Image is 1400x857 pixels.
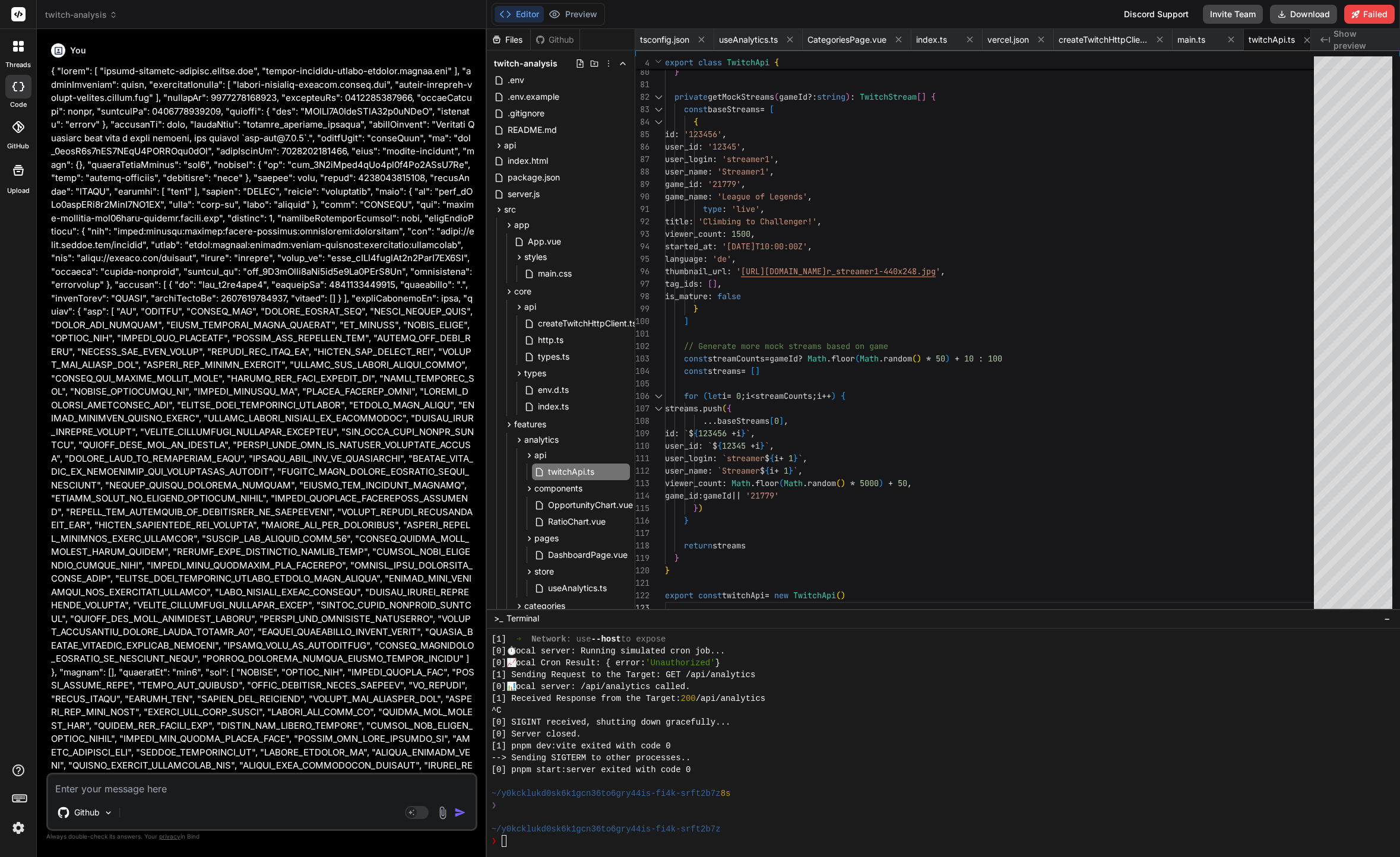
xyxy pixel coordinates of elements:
button: − [1382,609,1393,628]
span: , [817,216,822,227]
span: api [504,139,516,151]
div: 101 [635,328,650,340]
div: Files [487,34,530,46]
span: { [774,57,779,68]
span: ... [703,415,717,426]
span: 'League of Legends' [717,191,807,202]
div: 103 [635,353,650,365]
span: createTwitchHttpClient.ts [537,316,638,331]
span: .env.example [506,90,560,104]
span: is_mature [665,291,708,301]
span: ; [741,391,746,401]
span: , [750,228,755,239]
span: i [769,465,774,476]
span: ` [684,428,689,439]
span: for [684,391,698,401]
span: 0 [736,391,741,401]
span: 1 [788,453,793,464]
div: 104 [635,365,650,377]
span: { [727,403,731,414]
div: 99 [635,303,650,315]
span: = [727,391,731,401]
span: title [665,216,689,227]
div: 110 [635,440,650,452]
span: , [769,440,774,451]
span: ) [879,478,883,488]
span: random [807,478,836,488]
div: 90 [635,191,650,203]
span: $ [689,428,693,439]
span: i [746,391,750,401]
span: styles [524,251,547,263]
span: tag_ids [665,278,698,289]
div: 94 [635,240,650,253]
span: env.d.ts [537,383,570,397]
div: 115 [635,502,650,515]
span: gameId [769,353,798,364]
span: user_id [665,141,698,152]
span: 50 [936,353,945,364]
span: 100 [988,353,1002,364]
span: twitchApi.ts [547,465,596,479]
span: ( [722,403,727,414]
div: 92 [635,215,650,228]
span: baseStreams [717,415,769,426]
span: , [774,154,779,164]
span: } [674,66,679,77]
span: twitchApi.ts [1249,34,1295,46]
span: user_login [665,453,712,464]
span: string [817,91,845,102]
span: App.vue [527,234,562,249]
span: createTwitchHttpClient.ts [1059,34,1148,46]
span: 10 [964,353,974,364]
span: i [755,440,760,451]
span: 1500 [731,228,750,239]
span: streamCounts [755,391,812,401]
span: game_id [665,179,698,189]
span: . [826,353,831,364]
span: viewer_count [665,228,722,239]
span: features [514,418,546,430]
span: $ [765,453,769,464]
span: TwitchStream [860,91,917,102]
span: ? [798,353,803,364]
span: { [769,453,774,464]
button: Preview [544,6,602,23]
span: i [774,453,779,464]
span: started_at [665,241,712,252]
span: 4 [635,57,650,69]
div: 102 [635,340,650,353]
span: type [703,204,722,214]
span: [ [769,415,774,426]
span: : [712,154,717,164]
span: // Generate more mock streams based on game [684,341,888,351]
span: , [784,415,788,426]
span: viewer_count [665,478,722,488]
span: random [883,353,912,364]
div: 97 [635,278,650,290]
span: api [534,449,546,461]
span: false [717,291,741,301]
span: [ [769,104,774,115]
span: : [722,204,727,214]
span: : [978,353,983,364]
span: push [703,403,722,414]
span: , [741,179,746,189]
span: : [722,228,727,239]
div: 87 [635,153,650,166]
span: const [684,353,708,364]
span: http.ts [537,333,565,347]
div: 83 [635,103,650,116]
span: let [708,391,722,401]
span: types [524,367,546,379]
span: { [841,391,845,401]
span: 5000 [860,478,879,488]
span: } [693,503,698,513]
span: + [779,453,784,464]
div: 114 [635,490,650,502]
span: = [760,104,765,115]
span: components [534,483,582,494]
span: . [698,403,703,414]
span: OpportunityChart.vue [547,498,634,512]
span: + [888,478,893,488]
